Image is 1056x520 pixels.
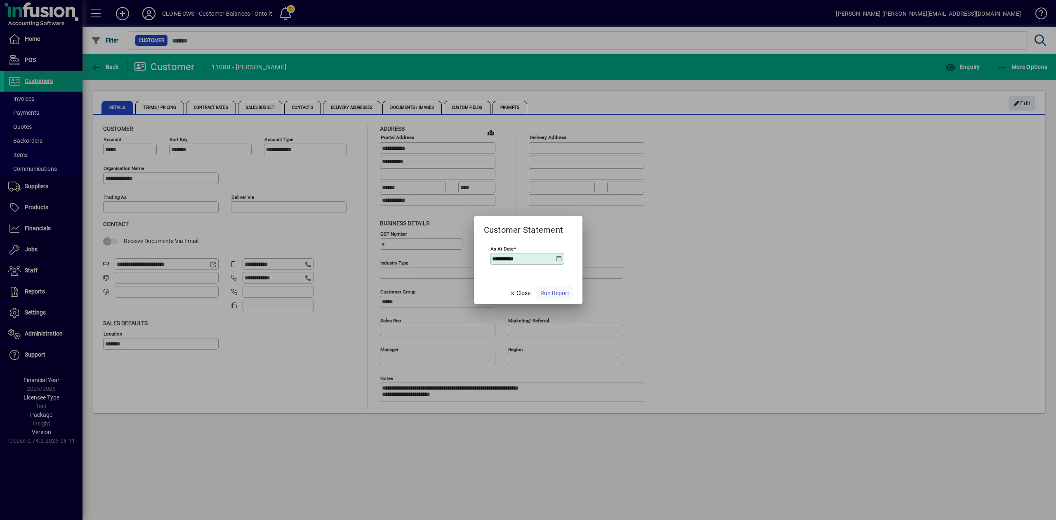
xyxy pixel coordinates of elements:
button: Run Report [537,286,573,300]
span: Close [509,289,530,298]
span: Run Report [540,289,569,298]
h2: Customer Statement [474,216,573,236]
mat-label: As at Date [490,246,514,252]
button: Close [506,286,534,300]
